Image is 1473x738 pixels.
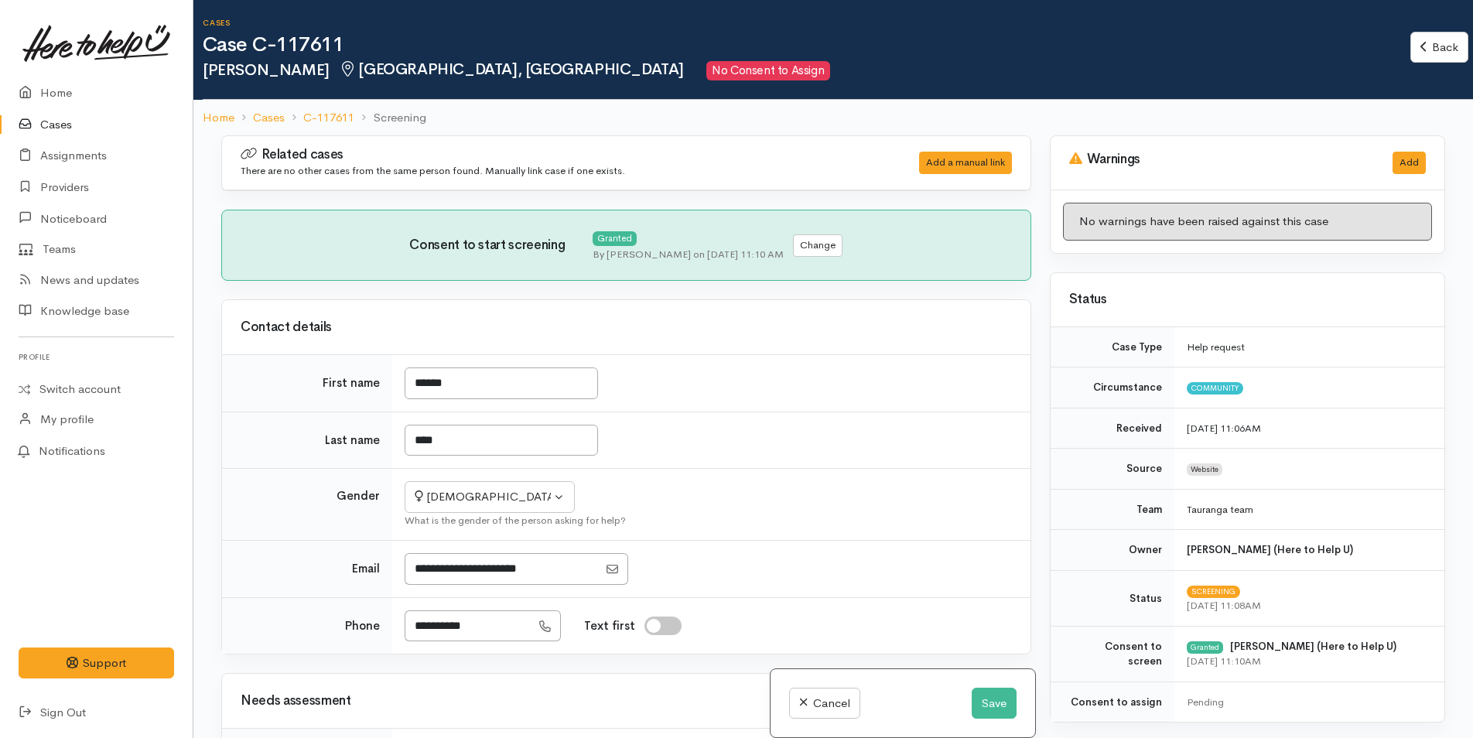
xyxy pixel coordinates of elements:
label: Phone [345,617,380,635]
div: No warnings have been raised against this case [1063,203,1432,241]
time: [DATE] 11:06AM [1187,422,1261,435]
a: Cancel [789,688,860,719]
button: Change [793,234,842,257]
div: Granted [593,231,636,246]
div: What is the gender of the person asking for help? [405,513,1012,528]
b: [PERSON_NAME] (Here to Help U) [1187,543,1353,556]
span: [GEOGRAPHIC_DATA], [GEOGRAPHIC_DATA] [339,60,684,79]
h2: [PERSON_NAME] [203,61,1410,80]
a: Home [203,109,234,127]
td: Source [1051,449,1174,490]
button: Save [972,688,1017,719]
h3: Consent to start screening [409,238,593,253]
label: Text first [584,617,635,635]
label: Gender [337,487,380,505]
td: Circumstance [1051,367,1174,408]
label: Email [352,560,380,578]
div: Pending [1187,695,1426,710]
a: Back [1410,32,1468,63]
button: Add [1393,152,1426,174]
h1: Case C-117611 [203,34,1410,56]
div: [DATE] 11:08AM [1187,598,1426,613]
h3: Warnings [1069,152,1374,167]
span: Community [1187,382,1243,395]
td: Status [1051,570,1174,626]
li: Screening [354,109,425,127]
span: No Consent to Assign [706,61,830,80]
h3: Status [1069,292,1426,307]
td: Received [1051,408,1174,449]
td: Consent to screen [1051,626,1174,682]
span: Website [1187,463,1222,476]
td: Team [1051,489,1174,530]
b: [PERSON_NAME] (Here to Help U) [1230,640,1396,653]
label: First name [323,374,380,392]
h6: Cases [203,19,1410,27]
h3: Related cases [241,147,880,162]
span: Screening [1187,586,1240,598]
small: There are no other cases from the same person found. Manually link case if one exists. [241,164,625,177]
div: Add a manual link [919,152,1012,174]
h3: Contact details [241,320,1012,335]
td: Consent to assign [1051,682,1174,722]
td: Case Type [1051,327,1174,367]
a: Cases [253,109,285,127]
nav: breadcrumb [193,100,1473,136]
td: Help request [1174,327,1444,367]
button: Support [19,647,174,679]
span: Tauranga team [1187,503,1253,516]
h3: Needs assessment [241,694,1012,709]
div: [DEMOGRAPHIC_DATA] [415,488,551,506]
div: [DATE] 11:10AM [1187,654,1426,669]
button: Female [405,481,575,513]
label: Last name [325,432,380,449]
a: C-117611 [303,109,354,127]
h6: Profile [19,347,174,367]
div: By [PERSON_NAME] on [DATE] 11:10 AM [593,247,784,262]
div: Granted [1187,641,1223,654]
td: Owner [1051,530,1174,571]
